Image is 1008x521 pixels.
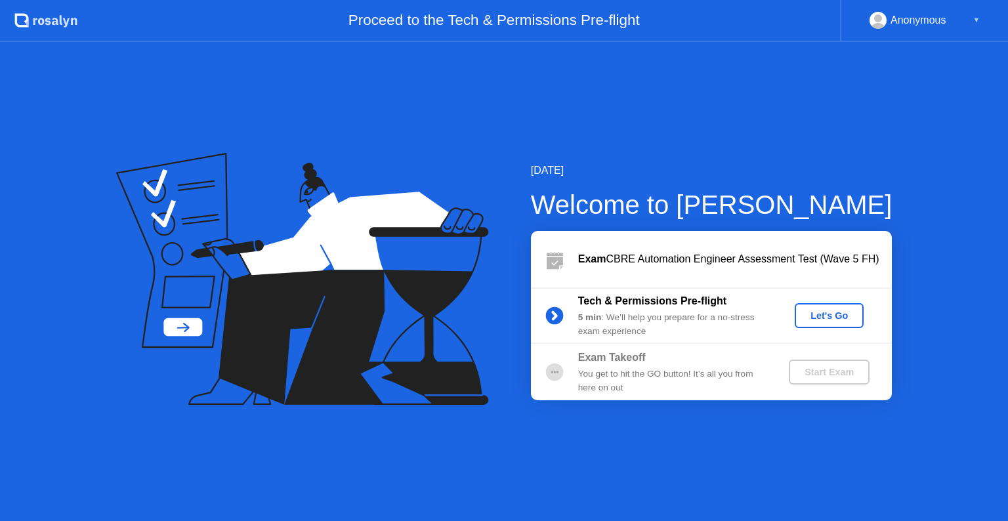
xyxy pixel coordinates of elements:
div: You get to hit the GO button! It’s all you from here on out [578,367,767,394]
button: Start Exam [789,360,870,385]
div: : We’ll help you prepare for a no-stress exam experience [578,311,767,338]
div: ▼ [973,12,980,29]
div: CBRE Automation Engineer Assessment Test (Wave 5 FH) [578,251,892,267]
b: 5 min [578,312,602,322]
div: Let's Go [800,310,858,321]
div: [DATE] [531,163,892,178]
div: Anonymous [891,12,946,29]
div: Start Exam [794,367,864,377]
b: Exam [578,253,606,264]
b: Exam Takeoff [578,352,646,363]
button: Let's Go [795,303,864,328]
div: Welcome to [PERSON_NAME] [531,185,892,224]
b: Tech & Permissions Pre-flight [578,295,726,306]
